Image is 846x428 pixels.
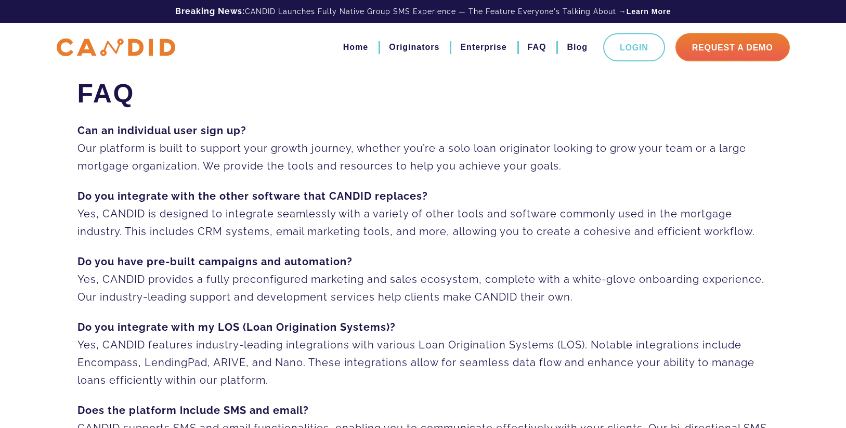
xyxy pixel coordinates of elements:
a: Originators [389,38,439,56]
a: Home [343,38,368,56]
p: Our platform is built to support your growth journey, whether you’re a solo loan originator looki... [77,122,769,175]
a: Learn More [627,6,671,17]
strong: Does the platform include SMS and email? [77,404,309,417]
p: Yes, CANDID features industry-leading integrations with various Loan Origination Systems (LOS). N... [77,318,769,389]
strong: Do you integrate with the other software that CANDID replaces? [77,190,428,202]
a: Login [603,33,665,61]
h1: FAQ [77,78,769,109]
strong: Do you have pre-built campaigns and automation? [77,255,353,268]
strong: Do you integrate with my LOS (Loan Origination Systems)? [77,321,396,333]
p: Yes, CANDID is designed to integrate seamlessly with a variety of other tools and software common... [77,187,769,240]
p: Yes, CANDID provides a fully preconfigured marketing and sales ecosystem, complete with a white-g... [77,253,769,306]
a: Request A Demo [675,33,790,61]
a: Blog [567,38,588,56]
strong: Can an individual user sign up? [77,124,246,137]
a: FAQ [528,38,546,56]
img: CANDID APP [57,38,175,57]
b: Breaking News: [175,6,245,16]
a: Enterprise [460,38,506,56]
